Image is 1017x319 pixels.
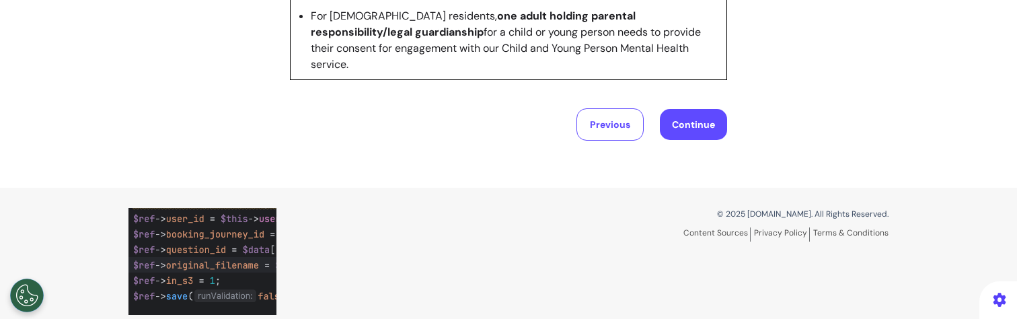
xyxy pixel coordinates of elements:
[10,279,44,312] button: Open Preferences
[128,208,276,314] img: Spectrum.Life logo
[813,227,889,238] a: Terms & Conditions
[311,8,720,73] li: For [DEMOGRAPHIC_DATA] residents, for a child or young person needs to provide their consent for ...
[519,208,889,220] p: © 2025 [DOMAIN_NAME]. All Rights Reserved.
[754,227,810,242] a: Privacy Policy
[660,109,727,140] button: Continue
[576,108,644,141] button: Previous
[683,227,751,242] a: Content Sources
